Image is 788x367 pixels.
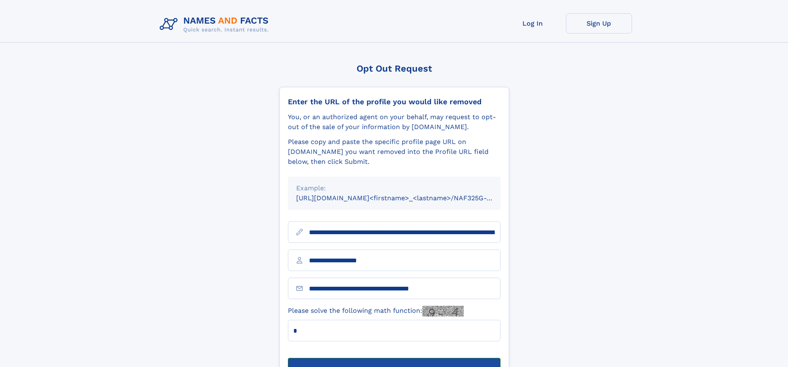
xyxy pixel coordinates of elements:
[288,112,501,132] div: You, or an authorized agent on your behalf, may request to opt-out of the sale of your informatio...
[279,63,509,74] div: Opt Out Request
[288,97,501,106] div: Enter the URL of the profile you would like removed
[288,137,501,167] div: Please copy and paste the specific profile page URL on [DOMAIN_NAME] you want removed into the Pr...
[566,13,632,34] a: Sign Up
[500,13,566,34] a: Log In
[156,13,275,36] img: Logo Names and Facts
[296,194,516,202] small: [URL][DOMAIN_NAME]<firstname>_<lastname>/NAF325G-xxxxxxxx
[288,306,464,317] label: Please solve the following math function:
[296,183,492,193] div: Example:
